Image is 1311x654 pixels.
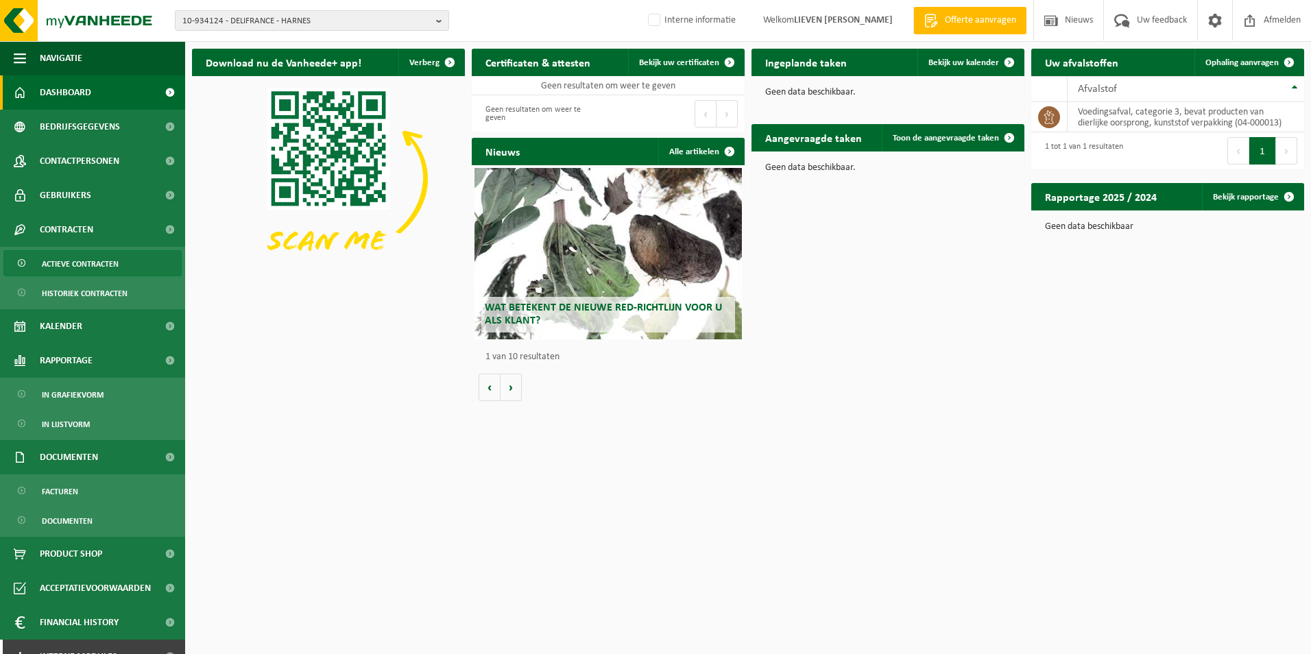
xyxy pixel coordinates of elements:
a: Facturen [3,478,182,504]
a: In grafiekvorm [3,381,182,407]
p: Geen data beschikbaar [1045,222,1290,232]
button: Next [1276,137,1297,165]
a: Alle artikelen [658,138,743,165]
span: Bekijk uw kalender [928,58,999,67]
span: Documenten [42,508,93,534]
span: Gebruikers [40,178,91,213]
span: Product Shop [40,537,102,571]
a: Ophaling aanvragen [1194,49,1303,76]
a: Actieve contracten [3,250,182,276]
a: Bekijk uw certificaten [628,49,743,76]
span: 10-934124 - DELIFRANCE - HARNES [182,11,431,32]
button: 10-934124 - DELIFRANCE - HARNES [175,10,449,31]
p: 1 van 10 resultaten [485,352,738,362]
p: Geen data beschikbaar. [765,163,1011,173]
h2: Nieuws [472,138,533,165]
span: Verberg [409,58,440,67]
a: Bekijk rapportage [1202,183,1303,210]
td: Geen resultaten om weer te geven [472,76,745,95]
span: Actieve contracten [42,251,119,277]
h2: Download nu de Vanheede+ app! [192,49,375,75]
span: Facturen [42,479,78,505]
span: Historiek contracten [42,280,128,306]
button: Verberg [398,49,464,76]
span: Afvalstof [1078,84,1117,95]
img: Download de VHEPlus App [192,76,465,281]
span: Dashboard [40,75,91,110]
h2: Ingeplande taken [751,49,861,75]
span: Offerte aanvragen [941,14,1020,27]
a: Historiek contracten [3,280,182,306]
a: Wat betekent de nieuwe RED-richtlijn voor u als klant? [474,168,742,339]
a: In lijstvorm [3,411,182,437]
button: Next [717,100,738,128]
span: Documenten [40,440,98,474]
h2: Certificaten & attesten [472,49,604,75]
span: Ophaling aanvragen [1205,58,1279,67]
span: Toon de aangevraagde taken [893,134,999,143]
span: Contracten [40,213,93,247]
span: Financial History [40,605,119,640]
td: voedingsafval, categorie 3, bevat producten van dierlijke oorsprong, kunststof verpakking (04-000... [1068,102,1304,132]
span: Bekijk uw certificaten [639,58,719,67]
button: Volgende [501,374,522,401]
div: 1 tot 1 van 1 resultaten [1038,136,1123,166]
span: Acceptatievoorwaarden [40,571,151,605]
span: Navigatie [40,41,82,75]
label: Interne informatie [645,10,736,31]
span: In lijstvorm [42,411,90,437]
div: Geen resultaten om weer te geven [479,99,601,129]
span: Wat betekent de nieuwe RED-richtlijn voor u als klant? [485,302,722,326]
h2: Uw afvalstoffen [1031,49,1132,75]
span: Rapportage [40,343,93,378]
h2: Aangevraagde taken [751,124,876,151]
button: Vorige [479,374,501,401]
a: Toon de aangevraagde taken [882,124,1023,152]
h2: Rapportage 2025 / 2024 [1031,183,1170,210]
strong: LIEVEN [PERSON_NAME] [794,15,893,25]
button: Previous [1227,137,1249,165]
span: In grafiekvorm [42,382,104,408]
a: Offerte aanvragen [913,7,1026,34]
span: Kalender [40,309,82,343]
button: 1 [1249,137,1276,165]
a: Documenten [3,507,182,533]
span: Contactpersonen [40,144,119,178]
a: Bekijk uw kalender [917,49,1023,76]
p: Geen data beschikbaar. [765,88,1011,97]
button: Previous [695,100,717,128]
span: Bedrijfsgegevens [40,110,120,144]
